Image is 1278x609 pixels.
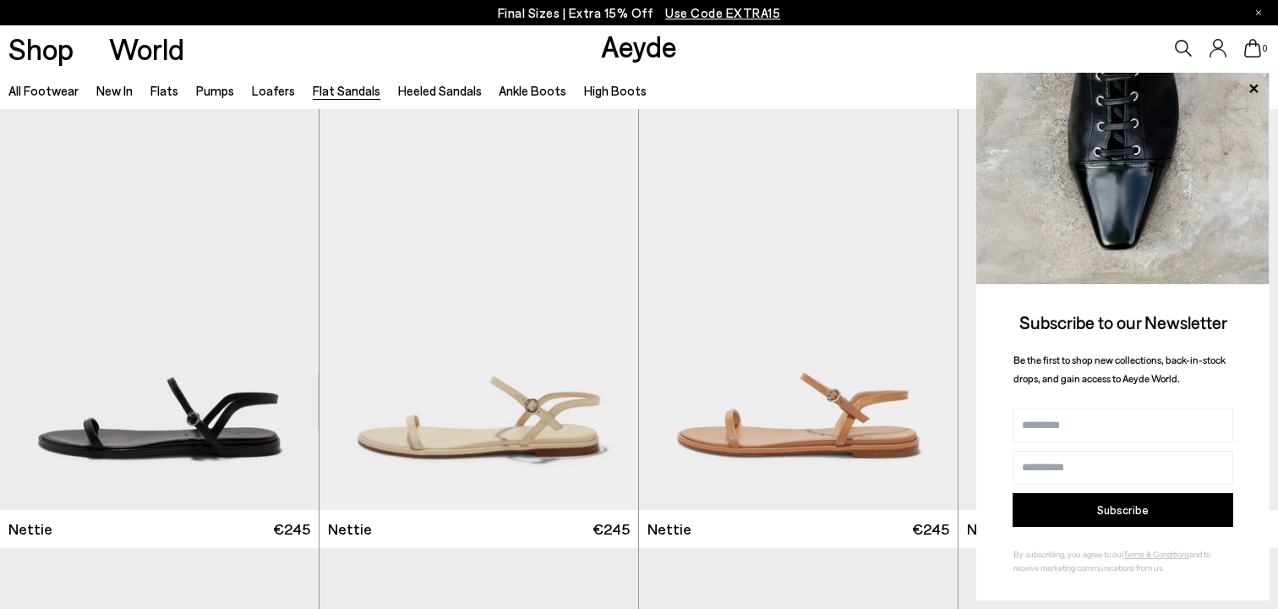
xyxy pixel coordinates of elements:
img: ca3f721fb6ff708a270709c41d776025.jpg [976,73,1270,284]
a: Heeled Sandals [398,83,482,98]
a: 0 [1244,39,1261,58]
span: €245 [593,518,630,540]
a: All Footwear [8,83,79,98]
a: Nettie €245 [958,510,1278,548]
a: Shop [8,34,74,63]
a: Next slide Previous slide [319,109,638,510]
img: Nettie Leather Sandals [319,109,638,510]
span: Navigate to /collections/ss25-final-sizes [665,5,780,20]
span: By subscribing, you agree to our [1013,549,1123,559]
a: Flat Sandals [313,83,380,98]
span: Nettie [8,518,52,540]
img: Nettie Leather Sandals [958,109,1278,510]
span: Subscribe to our Newsletter [1019,311,1227,332]
a: Aeyde [601,28,677,63]
button: Subscribe [1013,493,1233,527]
span: Nettie [967,518,1011,540]
a: New In [96,83,133,98]
a: World [109,34,184,63]
span: €245 [273,518,310,540]
a: Ankle Boots [499,83,566,98]
span: Be the first to shop new collections, back-in-stock drops, and gain access to Aeyde World. [1013,354,1226,385]
span: Nettie [647,518,691,540]
img: Nettie Leather Sandals [639,109,958,510]
span: €245 [912,518,949,540]
span: 0 [1261,44,1270,53]
a: Nettie €245 [639,510,958,548]
a: Pumps [196,83,234,98]
span: Nettie [328,518,372,540]
a: Terms & Conditions [1123,549,1189,559]
a: High Boots [584,83,647,98]
a: Flats [150,83,178,98]
a: Loafers [252,83,295,98]
p: Final Sizes | Extra 15% Off [498,3,781,24]
div: 1 / 6 [319,109,638,510]
a: Nettie €245 [319,510,638,548]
